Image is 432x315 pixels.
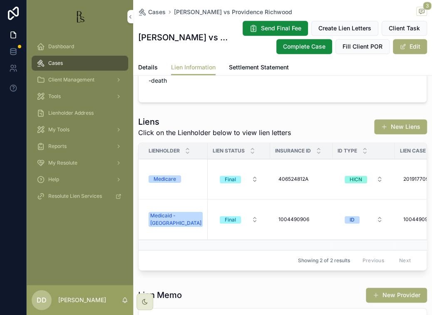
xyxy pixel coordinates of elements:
span: Send Final Fee [261,24,301,32]
a: Select Button [338,171,390,187]
a: Help [32,172,128,187]
button: 3 [416,7,427,17]
span: My Tools [48,126,70,133]
p: [PERSON_NAME] [58,296,106,304]
a: Select Button [213,171,265,187]
a: Reports [32,139,128,154]
span: DD [37,295,47,305]
a: Select Button [338,212,390,227]
div: Medicare [154,175,176,183]
button: Send Final Fee [243,21,308,36]
a: Settlement Statement [229,60,289,76]
h1: Liens [138,116,291,128]
a: Cases [32,56,128,71]
div: Final [225,216,236,224]
h1: Lien Memo [138,289,182,301]
button: Select Button [338,212,390,227]
a: Dashboard [32,39,128,54]
span: 406524812A [278,176,308,182]
a: [PERSON_NAME] vs Providence Richwood [174,8,292,16]
p: -death [149,76,211,85]
span: Help [48,176,59,183]
button: Select Button [213,212,265,227]
a: Client Management [32,72,128,87]
a: Tools [32,89,128,104]
a: Lien Information [171,60,216,76]
a: Select Button [213,212,265,227]
span: Client Task [389,24,420,32]
div: HICN [350,176,362,183]
span: Cases [48,60,63,66]
a: 406524812A [275,172,328,186]
span: Resolute Lien Services [48,193,102,199]
span: Client Management [48,76,94,83]
a: 1004490906 [275,213,328,226]
div: Final [225,176,236,183]
button: Select Button [213,172,265,187]
a: Lienholder Address [32,106,128,121]
div: ID [350,216,355,224]
a: Medicare [149,175,203,183]
span: Dashboard [48,43,74,50]
span: ID Type [338,148,357,154]
span: Lienholder [149,148,180,154]
button: Complete Case [276,39,332,54]
span: Lienholder Address [48,110,94,116]
button: New Provider [366,288,427,303]
span: Showing 2 of 2 results [298,257,350,264]
span: Lien Information [171,63,216,71]
button: Fill Client POR [335,39,390,54]
button: Client Task [382,21,427,36]
span: 1004490906 [278,216,309,223]
img: App logo [73,10,87,23]
a: My Tools [32,122,128,137]
button: Select Button [338,172,390,187]
a: Resolute Lien Services [32,189,128,204]
span: Details [138,63,158,71]
span: Create Lien Letters [318,24,371,32]
span: Click on the Lienholder below to view lien letters [138,128,291,138]
span: Cases [148,8,166,16]
a: My Resolute [32,155,128,170]
span: Insurance ID [275,148,311,154]
span: Lien Status [213,148,245,154]
h1: [PERSON_NAME] vs Providence Richwood [138,32,232,43]
span: Settlement Statement [229,63,289,71]
a: Medicaid - [GEOGRAPHIC_DATA] [149,212,203,227]
span: Fill Client POR [343,42,382,51]
a: Details [138,60,158,76]
a: Cases [138,8,166,16]
button: Create Lien Letters [311,21,378,36]
button: Edit [393,39,427,54]
div: scrollable content [27,33,133,214]
span: 3 [423,2,432,10]
span: Complete Case [283,42,325,51]
span: Tools [48,93,61,100]
div: Medicaid - [GEOGRAPHIC_DATA] [150,212,201,227]
span: Reports [48,143,67,150]
button: New Liens [374,119,427,134]
span: My Resolute [48,160,77,166]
